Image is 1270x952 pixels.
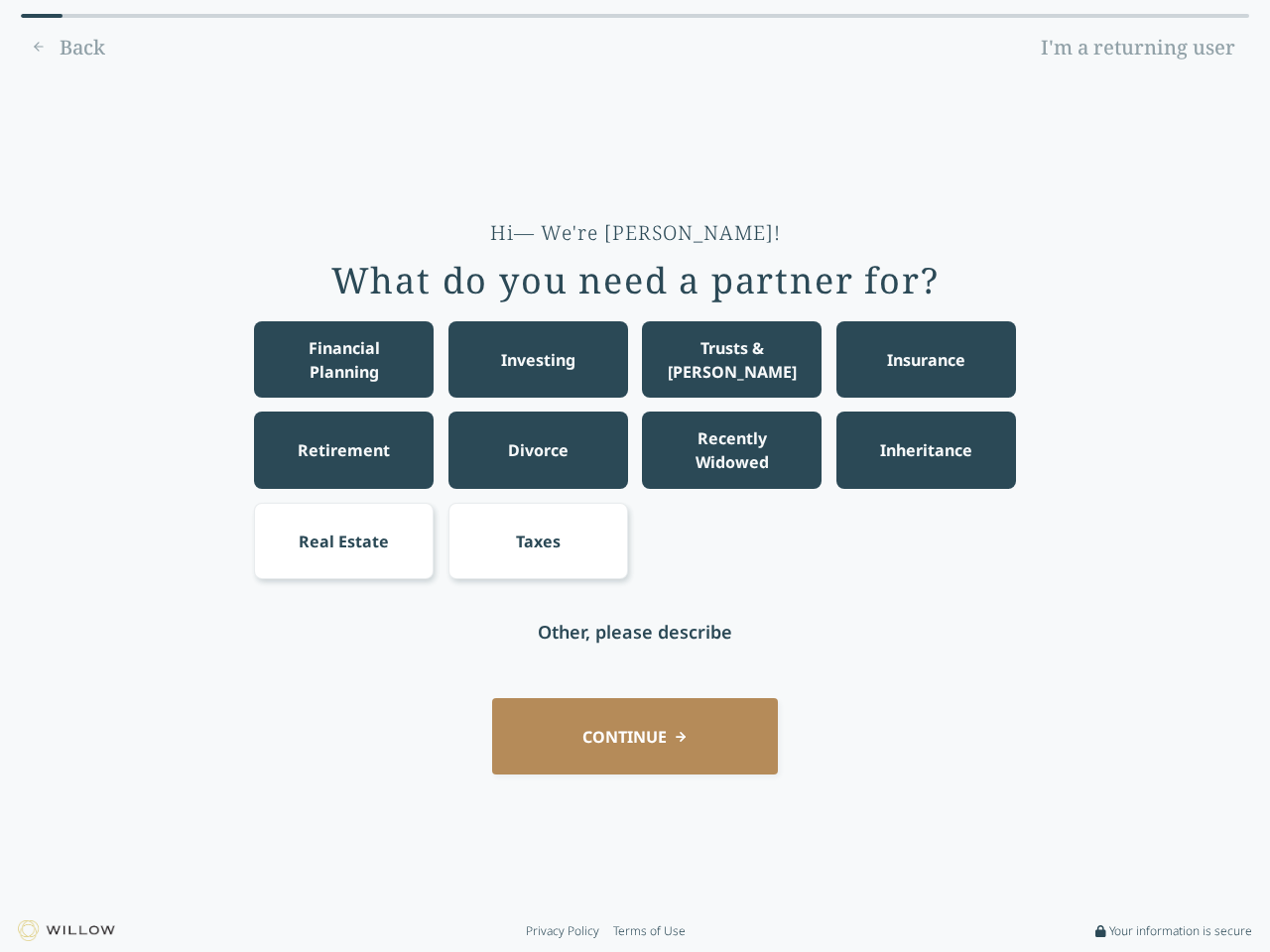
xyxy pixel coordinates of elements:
[661,336,804,384] div: Trusts & [PERSON_NAME]
[880,438,972,462] div: Inheritance
[501,348,575,372] div: Investing
[21,14,63,18] div: 0% complete
[613,923,686,939] a: Terms of Use
[18,920,115,941] img: Willow logo
[887,348,965,372] div: Insurance
[273,336,416,384] div: Financial Planning
[508,438,569,462] div: Divorce
[661,426,804,474] div: Recently Widowed
[490,219,781,247] div: Hi— We're [PERSON_NAME]!
[299,530,389,553] div: Real Estate
[1027,32,1249,63] a: I'm a returning user
[298,438,390,462] div: Retirement
[526,923,599,939] a: Privacy Policy
[1109,923,1252,939] span: Your information is secure
[331,261,940,300] div: What do you need a partner for?
[538,618,732,646] div: Other, please describe
[492,698,778,774] button: CONTINUE
[516,530,561,553] div: Taxes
